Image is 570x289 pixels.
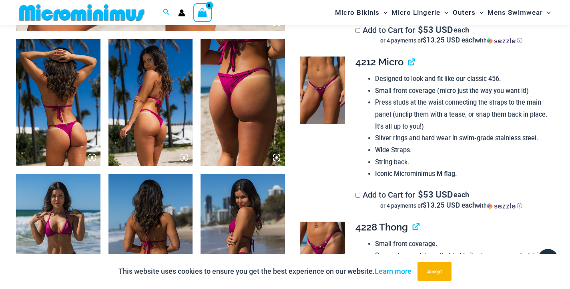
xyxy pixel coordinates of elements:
[487,37,516,44] img: Sezzle
[332,1,554,24] nav: Site Navigation
[16,4,148,22] img: MM SHOP LOGO FLAT
[163,8,170,18] a: Search icon link
[193,3,212,22] a: View Shopping Cart, empty
[201,39,285,166] img: Tight Rope Pink 4228 Thong
[375,97,548,132] li: Press studs at the waist connecting the straps to the main panel (unclip them with a tease, or sn...
[178,9,185,16] a: Account icon link
[418,24,423,35] span: $
[391,2,440,23] span: Micro Lingerie
[118,265,411,277] p: This website uses cookies to ensure you get the best experience on our website.
[375,73,548,85] li: Designed to look and fit like our classic 456.
[355,36,548,44] div: or 4 payments of with
[454,26,469,34] span: each
[487,202,516,210] img: Sezzle
[418,188,423,200] span: $
[418,26,453,34] span: 53 USD
[355,25,548,45] label: Add to Cart for
[375,144,548,156] li: Wide Straps.
[333,2,389,23] a: Micro BikinisMenu ToggleMenu Toggle
[423,35,476,44] span: $13.25 USD each
[488,2,543,23] span: Mens Swimwear
[300,57,345,124] img: Tight Rope Pink 319 4212 Micro
[451,2,486,23] a: OutersMenu ToggleMenu Toggle
[453,2,476,23] span: Outers
[355,28,360,33] input: Add to Cart for$53 USD eachor 4 payments of$13.25 USD eachwithSezzle Click to learn more about Se...
[389,2,450,23] a: Micro LingerieMenu ToggleMenu Toggle
[16,39,100,166] img: Tight Rope Pink 319 Top 4228 Thong
[108,39,193,166] img: Tight Rope Pink 319 Top 4228 Thong
[454,190,469,198] span: each
[375,156,548,168] li: String back.
[379,2,387,23] span: Menu Toggle
[355,56,403,68] span: 4212 Micro
[418,190,453,198] span: 53 USD
[486,2,553,23] a: Mens SwimwearMenu ToggleMenu Toggle
[423,200,476,210] span: $13.25 USD each
[375,132,548,144] li: Silver rings and hard wear in swim-grade stainless steel.
[355,193,360,198] input: Add to Cart for$53 USD eachor 4 payments of$13.25 USD eachwithSezzle Click to learn more about Se...
[375,85,548,97] li: Small front coverage (micro just the way you want it!)
[440,2,448,23] span: Menu Toggle
[375,250,548,273] li: Secured scrunch bum that holds its shape, never stretching out, ensuring your curves are always p...
[375,168,548,180] li: Iconic Microminimus M flag.
[476,2,484,23] span: Menu Toggle
[375,238,548,250] li: Small front coverage.
[355,221,408,233] span: 4228 Thong
[335,2,379,23] span: Micro Bikinis
[355,190,548,210] label: Add to Cart for
[417,262,452,281] button: Accept
[375,267,411,275] a: Learn more
[355,202,548,210] div: or 4 payments of$13.25 USD eachwithSezzle Click to learn more about Sezzle
[355,202,548,210] div: or 4 payments of with
[355,36,548,44] div: or 4 payments of$13.25 USD eachwithSezzle Click to learn more about Sezzle
[543,2,551,23] span: Menu Toggle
